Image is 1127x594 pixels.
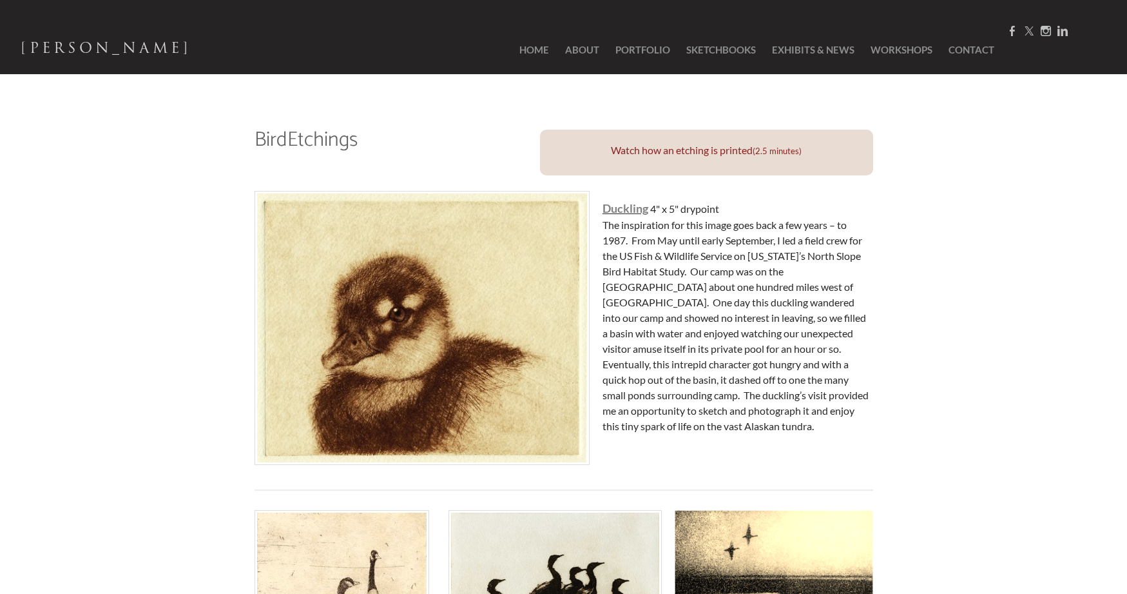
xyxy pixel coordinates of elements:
[266,123,287,157] font: ird
[255,123,266,157] font: B
[287,123,298,157] font: E
[1041,25,1051,37] a: Instagram
[864,26,939,74] a: Workshops
[680,26,762,74] a: SketchBooks
[611,144,802,156] font: ​​
[255,191,590,466] img: Duckling
[1057,25,1068,37] a: Linkedin
[766,26,861,74] a: Exhibits & News
[611,144,753,156] font: Watch how an etching is printed
[753,146,802,156] font: (2.5 minutes)
[21,37,191,59] span: [PERSON_NAME]
[942,26,994,74] a: Contact
[1007,25,1017,37] a: Facebook
[609,26,677,74] a: Portfolio
[298,123,358,157] font: tchings
[602,219,869,432] font: The inspiration for this image goes back a few years – to 1987. From May until early September, I...
[602,201,648,215] font: Duckling
[500,26,555,74] a: Home
[1024,25,1034,37] a: Twitter
[611,144,802,156] a: Watch how an etching is printed(2.5 minutes)
[602,184,873,434] div: 4" x 5" drypoint
[559,26,606,74] a: About
[21,36,191,64] a: [PERSON_NAME]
